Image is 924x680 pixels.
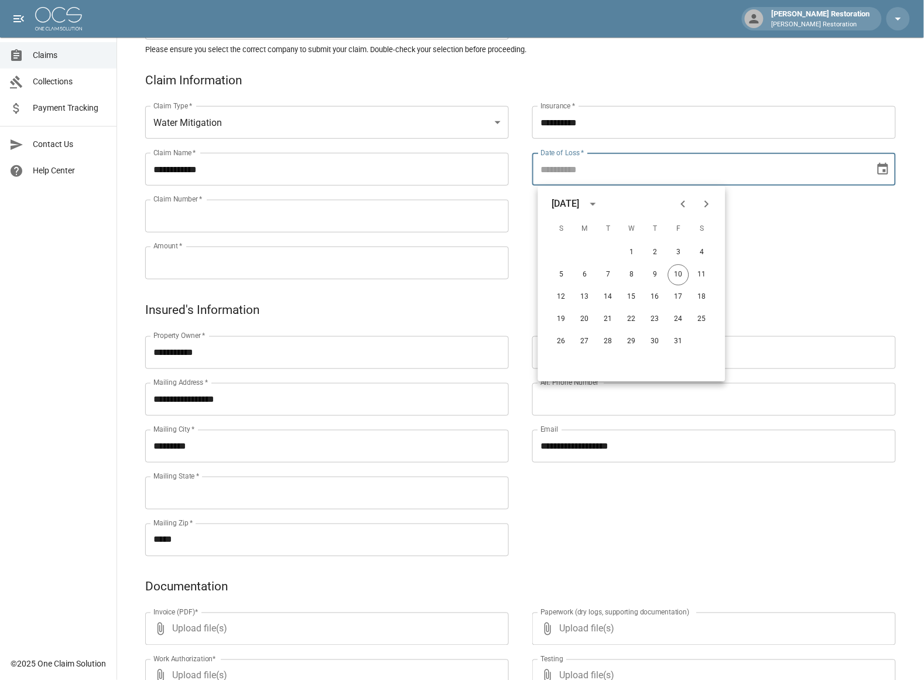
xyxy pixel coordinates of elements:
button: 22 [621,309,642,330]
button: 11 [692,265,713,286]
span: Monday [574,218,596,241]
p: [PERSON_NAME] Restoration [772,20,870,30]
span: Friday [668,218,689,241]
button: 15 [621,287,642,308]
button: 21 [598,309,619,330]
button: 17 [668,287,689,308]
span: Tuesday [598,218,619,241]
button: 10 [668,265,689,286]
button: 5 [551,265,572,286]
div: [PERSON_NAME] Restoration [767,8,875,29]
button: 29 [621,332,642,353]
button: 20 [574,309,596,330]
button: open drawer [7,7,30,30]
label: Email [540,425,558,435]
label: Mailing State [153,471,199,481]
span: Claims [33,49,107,61]
span: Payment Tracking [33,102,107,114]
label: Claim Name [153,148,196,158]
button: 30 [645,332,666,353]
span: Upload file(s) [559,613,864,645]
label: Amount [153,241,183,251]
span: Help Center [33,165,107,177]
button: 6 [574,265,596,286]
button: 1 [621,242,642,264]
span: Wednesday [621,218,642,241]
label: Paperwork (dry logs, supporting documentation) [540,607,690,617]
button: 19 [551,309,572,330]
button: 4 [692,242,713,264]
span: Contact Us [33,138,107,151]
button: 24 [668,309,689,330]
span: Collections [33,76,107,88]
button: 14 [598,287,619,308]
label: Alt. Phone Number [540,378,598,388]
span: Saturday [692,218,713,241]
label: Invoice (PDF)* [153,607,199,617]
button: calendar view is open, switch to year view [583,194,603,214]
button: 7 [598,265,619,286]
button: 23 [645,309,666,330]
button: 26 [551,332,572,353]
button: Next month [695,193,718,216]
label: Testing [540,654,563,664]
button: 16 [645,287,666,308]
button: 31 [668,332,689,353]
button: 12 [551,287,572,308]
div: © 2025 One Claim Solution [11,658,106,670]
span: Upload file(s) [172,613,477,645]
label: Work Authorization* [153,654,216,664]
button: 9 [645,265,666,286]
div: [DATE] [552,197,580,211]
button: 18 [692,287,713,308]
div: Water Mitigation [145,106,509,139]
button: 2 [645,242,666,264]
label: Claim Number [153,194,202,204]
button: 13 [574,287,596,308]
button: 27 [574,332,596,353]
label: Date of Loss [540,148,584,158]
h5: Please ensure you select the correct company to submit your claim. Double-check your selection be... [145,45,896,54]
span: Thursday [645,218,666,241]
label: Claim Type [153,101,193,111]
button: Previous month [672,193,695,216]
img: ocs-logo-white-transparent.png [35,7,82,30]
label: Mailing Zip [153,518,193,528]
button: 8 [621,265,642,286]
label: Mailing Address [153,378,208,388]
button: Choose date [871,158,895,181]
button: 25 [692,309,713,330]
span: Sunday [551,218,572,241]
button: 28 [598,332,619,353]
button: 3 [668,242,689,264]
label: Property Owner [153,331,206,341]
label: Insurance [540,101,575,111]
label: Mailing City [153,425,195,435]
